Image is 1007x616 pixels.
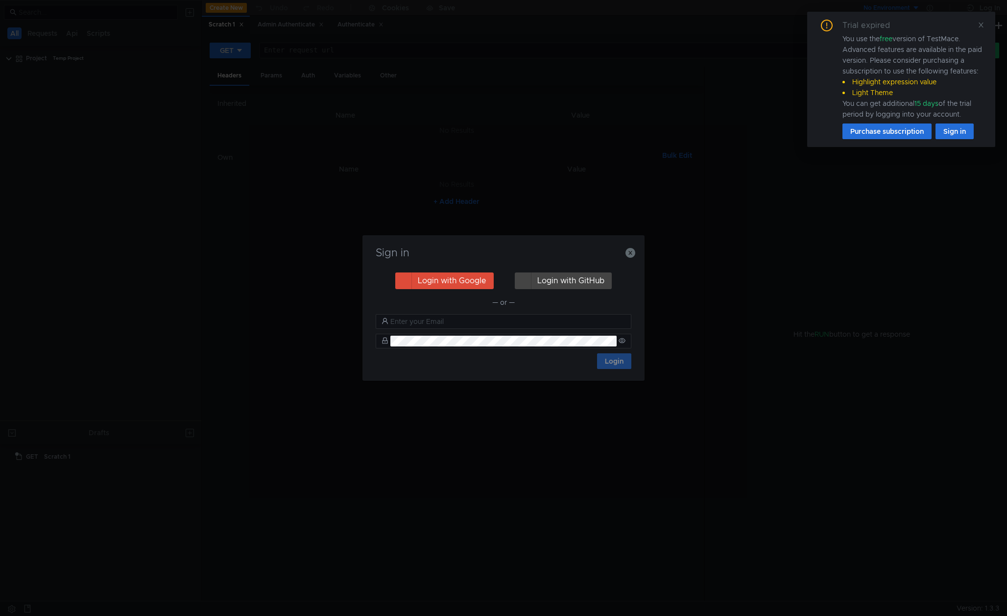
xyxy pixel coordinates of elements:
[515,272,612,289] button: Login with GitHub
[842,87,983,98] li: Light Theme
[390,316,625,327] input: Enter your Email
[914,99,938,108] span: 15 days
[935,123,974,139] button: Sign in
[395,272,494,289] button: Login with Google
[842,98,983,120] div: You can get additional of the trial period by logging into your account.
[880,34,892,43] span: free
[842,20,902,31] div: Trial expired
[842,33,983,120] div: You use the version of TestMace. Advanced features are available in the paid version. Please cons...
[374,247,633,259] h3: Sign in
[842,76,983,87] li: Highlight expression value
[376,296,631,308] div: — or —
[842,123,932,139] button: Purchase subscription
